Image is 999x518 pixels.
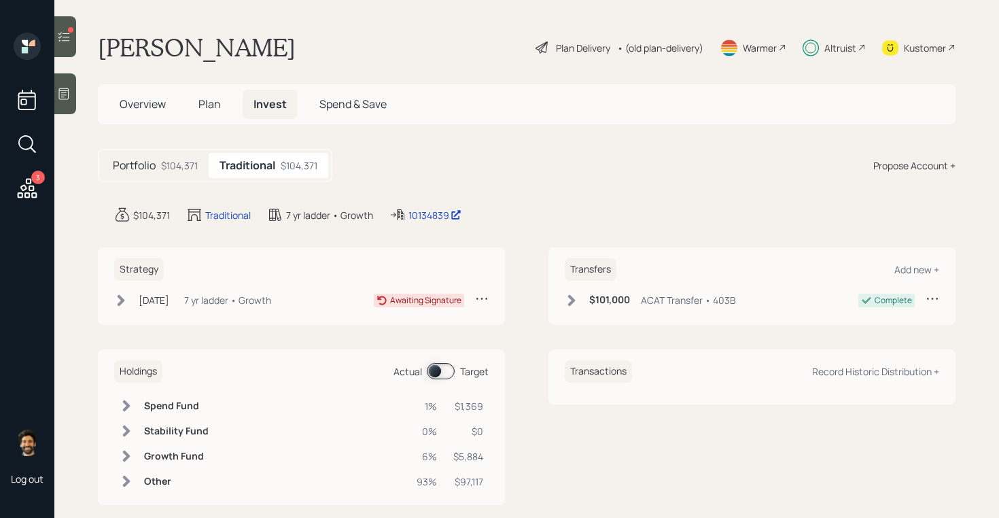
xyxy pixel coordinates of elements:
div: ACAT Transfer • 403B [641,293,736,307]
div: 0% [417,424,437,438]
div: Kustomer [904,41,946,55]
div: $1,369 [453,399,483,413]
div: Add new + [894,263,939,276]
h5: Traditional [220,159,275,172]
div: $5,884 [453,449,483,464]
div: Awaiting Signature [390,294,461,307]
div: 7 yr ladder • Growth [184,293,271,307]
div: 6% [417,449,437,464]
h6: Spend Fund [144,400,209,412]
div: 10134839 [408,208,461,222]
h6: Other [144,476,209,487]
div: • (old plan-delivery) [617,41,703,55]
h6: Holdings [114,360,162,383]
h6: Transfers [565,258,616,281]
h6: Strategy [114,258,164,281]
div: Complete [875,294,912,307]
div: Altruist [824,41,856,55]
div: Plan Delivery [556,41,610,55]
span: Spend & Save [319,97,387,111]
div: Warmer [743,41,777,55]
div: 7 yr ladder • Growth [286,208,373,222]
h6: Growth Fund [144,451,209,462]
h6: Stability Fund [144,426,209,437]
div: Target [460,364,489,379]
span: Plan [198,97,221,111]
div: $0 [453,424,483,438]
div: [DATE] [139,293,169,307]
div: Record Historic Distribution + [812,365,939,378]
div: $104,371 [161,158,198,173]
img: eric-schwartz-headshot.png [14,429,41,456]
div: $97,117 [453,474,483,489]
span: Invest [253,97,287,111]
div: 3 [31,171,45,184]
div: $104,371 [133,208,170,222]
div: Log out [11,472,43,485]
div: Traditional [205,208,251,222]
div: 1% [417,399,437,413]
div: Actual [393,364,422,379]
div: 93% [417,474,437,489]
h6: Transactions [565,360,632,383]
span: Overview [120,97,166,111]
h6: $101,000 [589,294,630,306]
h1: [PERSON_NAME] [98,33,296,63]
div: Propose Account + [873,158,956,173]
h5: Portfolio [113,159,156,172]
div: $104,371 [281,158,317,173]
